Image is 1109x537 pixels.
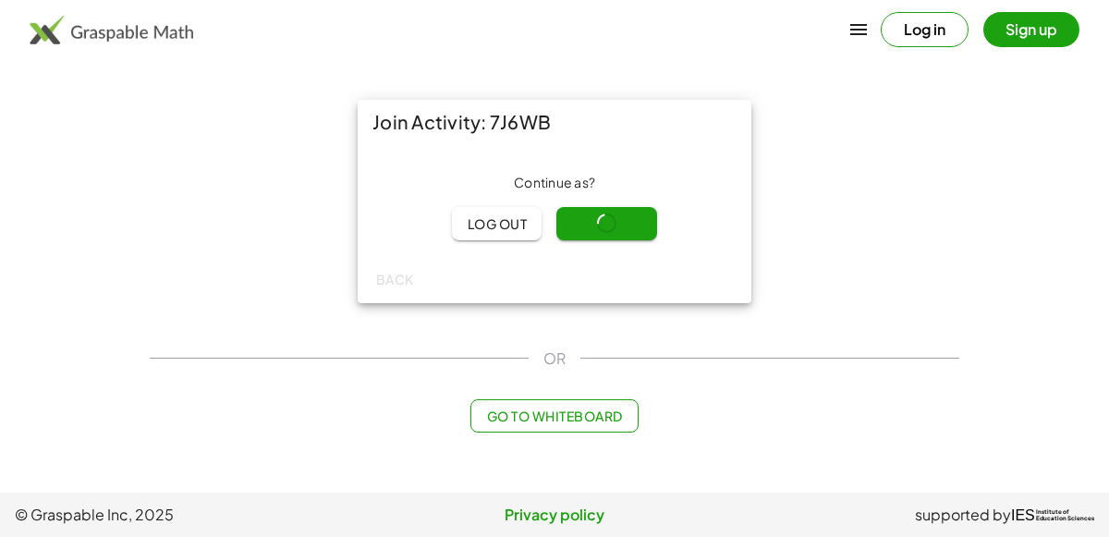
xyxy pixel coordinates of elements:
button: Log in [881,12,969,47]
span: IES [1011,506,1035,524]
div: Join Activity: 7J6WB [358,100,751,144]
a: IESInstitute ofEducation Sciences [1011,504,1094,526]
span: OR [543,348,566,370]
button: Log out [452,207,542,240]
span: Go to Whiteboard [486,408,622,424]
span: supported by [915,504,1011,526]
a: Privacy policy [374,504,734,526]
span: Log out [467,215,527,232]
span: © Graspable Inc, 2025 [15,504,374,526]
button: Go to Whiteboard [470,399,638,433]
span: Institute of Education Sciences [1036,509,1094,522]
button: Sign up [983,12,1079,47]
div: Continue as ? [372,174,737,192]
